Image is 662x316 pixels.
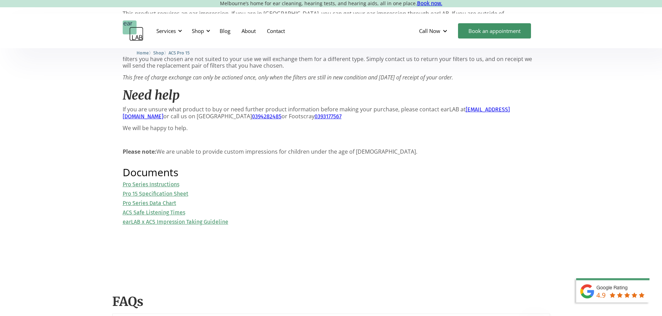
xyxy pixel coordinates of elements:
[123,20,144,41] a: home
[123,148,156,155] strong: Please note:
[192,27,204,34] div: Shop
[123,190,188,197] a: Pro 15 Specification Sheet
[414,20,455,41] div: Call Now
[153,50,164,55] span: Shop
[123,148,540,155] p: We are unable to provide custom impressions for children under the age of [DEMOGRAPHIC_DATA].
[156,27,176,34] div: Services
[169,49,190,56] a: ACS Pro 15
[123,137,540,143] p: ‍
[236,21,261,41] a: About
[123,106,540,119] p: If you are unsure what product to buy or need further product information before making your purc...
[261,21,291,41] a: Contact
[314,113,342,120] a: 0393177567
[123,181,179,188] a: Pro Series Instructions
[123,106,510,119] a: [EMAIL_ADDRESS][DOMAIN_NAME]
[123,49,540,69] p: Pro filters 10, 15, 17, 20 and 26 are interchangeable (note: if you have a plug with any of these...
[214,21,236,41] a: Blog
[153,49,164,56] a: Shop
[252,113,281,120] a: 0394282485
[458,23,531,39] a: Book an appointment
[123,125,540,131] p: We will be happy to help.
[123,87,180,103] em: Need help
[123,200,176,206] a: Pro Series Data Chart
[137,50,149,55] span: Home
[153,49,169,57] li: 〉
[419,27,440,34] div: Call Now
[188,20,212,41] div: Shop
[123,167,540,178] h2: Documents
[112,294,550,310] h2: FAQs
[137,49,153,57] li: 〉
[123,209,185,216] a: ACS Safe Listening Times
[137,49,149,56] a: Home
[123,74,453,81] em: This free of charge exchange can only be actioned once, only when the filters are still in new co...
[123,219,228,225] a: earLAB x ACS Impression Taking Guideline
[123,10,540,24] p: This product requires an ear impression. If you are in [GEOGRAPHIC_DATA], you can get your ear im...
[169,50,190,55] span: ACS Pro 15
[152,20,184,41] div: Services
